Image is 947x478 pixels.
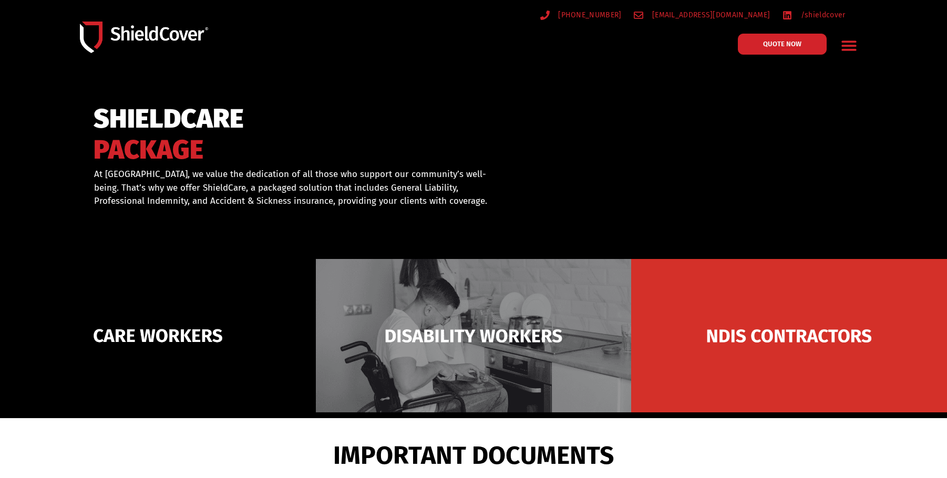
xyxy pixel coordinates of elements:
span: IMPORTANT DOCUMENTS [333,445,614,465]
span: /shieldcover [798,8,846,22]
a: QUOTE NOW [738,34,827,55]
p: At [GEOGRAPHIC_DATA], we value the dedication of all those who support our community’s well-being... [94,168,491,208]
a: [EMAIL_ADDRESS][DOMAIN_NAME] [634,8,770,22]
div: Menu Toggle [837,33,862,58]
span: [PHONE_NUMBER] [555,8,621,22]
a: [PHONE_NUMBER] [540,8,622,22]
img: Shield-Cover-Underwriting-Australia-logo-full [80,22,209,53]
span: QUOTE NOW [763,40,801,47]
span: SHIELDCARE [94,108,244,130]
span: [EMAIL_ADDRESS][DOMAIN_NAME] [650,8,770,22]
a: /shieldcover [783,8,845,22]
